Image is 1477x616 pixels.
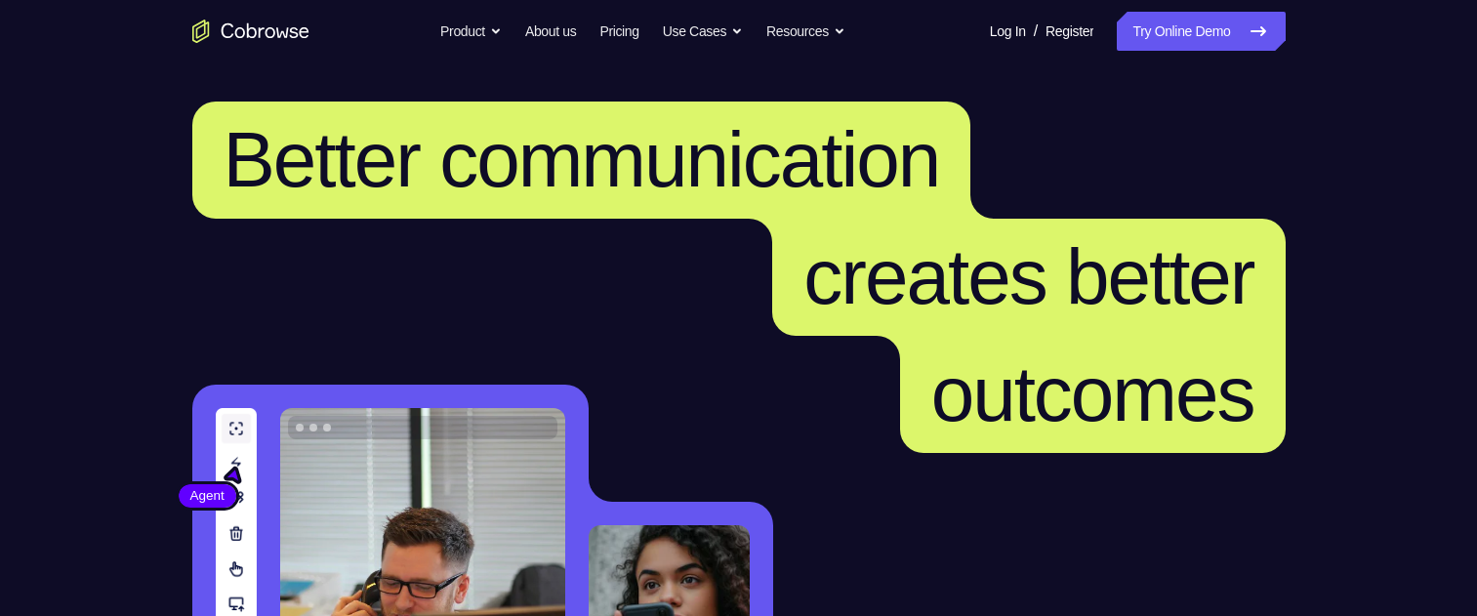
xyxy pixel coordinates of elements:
a: Log In [990,12,1026,51]
span: Agent [179,486,236,506]
span: creates better [803,233,1253,320]
button: Use Cases [663,12,743,51]
span: / [1034,20,1038,43]
a: About us [525,12,576,51]
span: outcomes [931,350,1254,437]
button: Product [440,12,502,51]
span: Better communication [224,116,940,203]
a: Pricing [599,12,638,51]
a: Go to the home page [192,20,309,43]
button: Resources [766,12,845,51]
a: Try Online Demo [1117,12,1285,51]
a: Register [1046,12,1093,51]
